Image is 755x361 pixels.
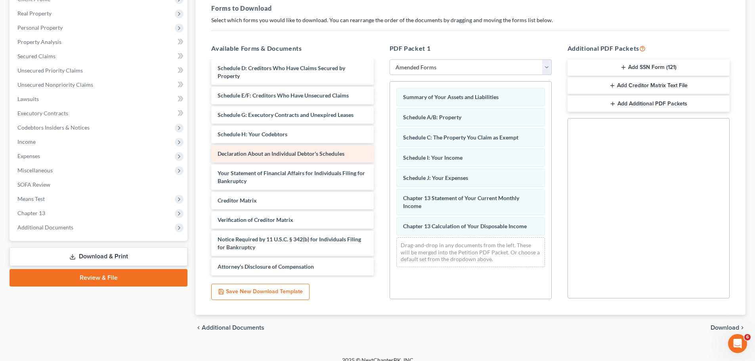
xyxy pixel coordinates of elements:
[17,96,39,102] span: Lawsuits
[202,325,264,331] span: Additional Documents
[17,181,50,188] span: SOFA Review
[11,106,187,120] a: Executory Contracts
[403,154,463,161] span: Schedule I: Your Income
[218,197,257,204] span: Creditor Matrix
[568,59,730,76] button: Add SSN Form (121)
[403,114,461,120] span: Schedule A/B: Property
[218,111,354,118] span: Schedule G: Executory Contracts and Unexpired Leases
[396,237,545,267] div: Drag-and-drop in any documents from the left. These will be merged into the Petition PDF Packet. ...
[17,195,45,202] span: Means Test
[218,92,349,99] span: Schedule E/F: Creditors Who Have Unsecured Claims
[218,170,365,184] span: Your Statement of Financial Affairs for Individuals Filing for Bankruptcy
[711,325,745,331] button: Download chevron_right
[10,247,187,266] a: Download & Print
[211,284,310,300] button: Save New Download Template
[17,10,52,17] span: Real Property
[211,16,730,24] p: Select which forms you would like to download. You can rearrange the order of the documents by dr...
[218,65,345,79] span: Schedule D: Creditors Who Have Claims Secured by Property
[17,67,83,74] span: Unsecured Priority Claims
[11,92,187,106] a: Lawsuits
[711,325,739,331] span: Download
[744,334,751,340] span: 6
[390,44,552,53] h5: PDF Packet 1
[11,178,187,192] a: SOFA Review
[739,325,745,331] i: chevron_right
[403,134,518,141] span: Schedule C: The Property You Claim as Exempt
[403,195,519,209] span: Chapter 13 Statement of Your Current Monthly Income
[11,78,187,92] a: Unsecured Nonpriority Claims
[568,44,730,53] h5: Additional PDF Packets
[403,174,468,181] span: Schedule J: Your Expenses
[17,110,68,117] span: Executory Contracts
[11,63,187,78] a: Unsecured Priority Claims
[17,210,45,216] span: Chapter 13
[11,49,187,63] a: Secured Claims
[17,38,61,45] span: Property Analysis
[568,77,730,94] button: Add Creditor Matrix Text File
[17,167,53,174] span: Miscellaneous
[17,138,36,145] span: Income
[218,263,314,270] span: Attorney's Disclosure of Compensation
[17,24,63,31] span: Personal Property
[218,131,287,138] span: Schedule H: Your Codebtors
[568,96,730,112] button: Add Additional PDF Packets
[403,223,527,229] span: Chapter 13 Calculation of Your Disposable Income
[17,124,90,131] span: Codebtors Insiders & Notices
[17,224,73,231] span: Additional Documents
[218,216,293,223] span: Verification of Creditor Matrix
[17,81,93,88] span: Unsecured Nonpriority Claims
[17,53,55,59] span: Secured Claims
[218,150,344,157] span: Declaration About an Individual Debtor's Schedules
[211,4,730,13] h5: Forms to Download
[195,325,264,331] a: chevron_left Additional Documents
[11,35,187,49] a: Property Analysis
[218,236,361,250] span: Notice Required by 11 U.S.C. § 342(b) for Individuals Filing for Bankruptcy
[403,94,499,100] span: Summary of Your Assets and Liabilities
[10,269,187,287] a: Review & File
[195,325,202,331] i: chevron_left
[211,44,373,53] h5: Available Forms & Documents
[728,334,747,353] iframe: Intercom live chat
[17,153,40,159] span: Expenses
